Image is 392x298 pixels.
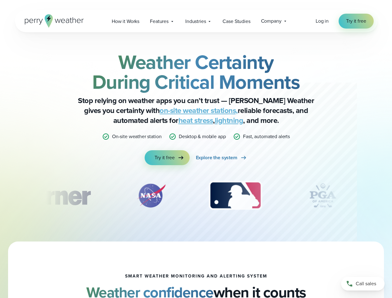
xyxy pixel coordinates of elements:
span: How it Works [112,18,139,25]
div: 1 of 12 [11,180,99,211]
p: Stop relying on weather apps you can’t trust — [PERSON_NAME] Weather gives you certainty with rel... [72,96,320,125]
div: 3 of 12 [203,180,268,211]
img: NASA.svg [129,180,173,211]
div: 2 of 12 [129,180,173,211]
a: Explore the system [196,150,247,165]
p: On-site weather station [112,133,162,140]
a: Log in [316,17,329,25]
a: heat stress [178,115,213,126]
p: Desktop & mobile app [179,133,226,140]
span: Explore the system [196,154,237,161]
span: Try it free [155,154,174,161]
span: Case Studies [223,18,250,25]
img: Turner-Construction_1.svg [11,180,99,211]
strong: Weather Certainty During Critical Moments [92,47,300,97]
span: Company [261,17,282,25]
div: slideshow [46,180,346,214]
a: Try it free [145,150,189,165]
h1: smart weather monitoring and alerting system [125,274,267,279]
div: 4 of 12 [298,180,348,211]
span: Industries [185,18,206,25]
span: Features [150,18,169,25]
span: Try it free [346,17,366,25]
a: Try it free [339,14,373,29]
a: Call sales [341,277,385,291]
a: Case Studies [217,15,255,28]
span: Call sales [356,280,376,287]
a: on-site weather stations, [160,105,238,116]
a: lightning [215,115,243,126]
p: Fast, automated alerts [243,133,290,140]
img: MLB.svg [203,180,268,211]
a: How it Works [106,15,145,28]
img: PGA.svg [298,180,348,211]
